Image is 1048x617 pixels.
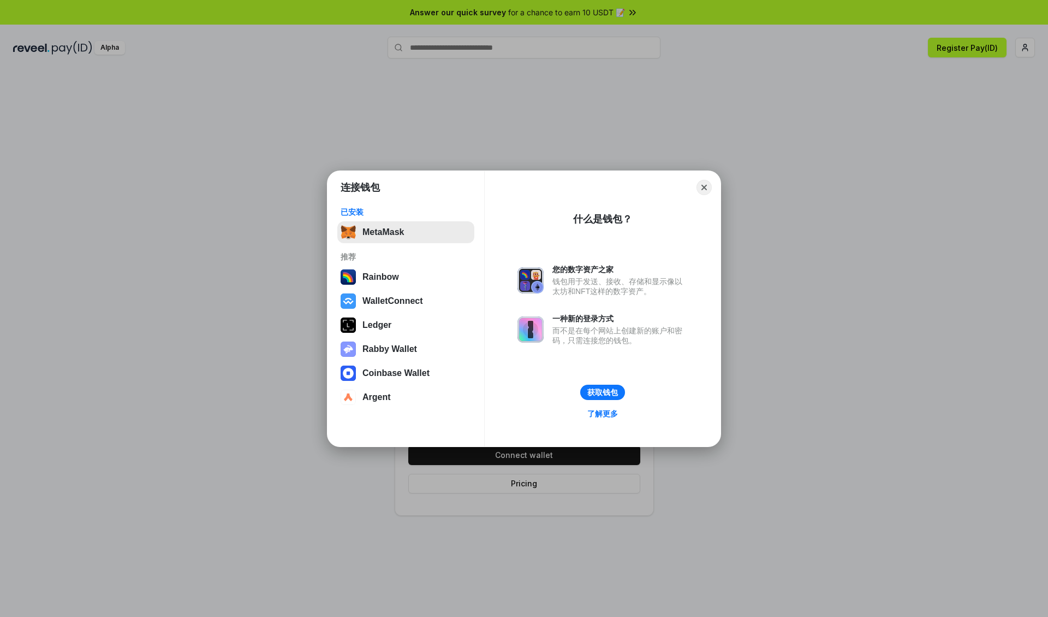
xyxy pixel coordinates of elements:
[337,386,474,408] button: Argent
[587,387,618,397] div: 获取钱包
[341,342,356,357] img: svg+xml,%3Csvg%20xmlns%3D%22http%3A%2F%2Fwww.w3.org%2F2000%2Fsvg%22%20fill%3D%22none%22%20viewBox...
[587,409,618,419] div: 了解更多
[696,180,712,195] button: Close
[337,338,474,360] button: Rabby Wallet
[517,267,544,293] img: svg+xml,%3Csvg%20xmlns%3D%22http%3A%2F%2Fwww.w3.org%2F2000%2Fsvg%22%20fill%3D%22none%22%20viewBox...
[362,344,417,354] div: Rabby Wallet
[341,207,471,217] div: 已安装
[337,290,474,312] button: WalletConnect
[341,225,356,240] img: svg+xml,%3Csvg%20fill%3D%22none%22%20height%3D%2233%22%20viewBox%3D%220%200%2035%2033%22%20width%...
[580,385,625,400] button: 获取钱包
[362,227,404,237] div: MetaMask
[362,320,391,330] div: Ledger
[341,318,356,333] img: svg+xml,%3Csvg%20xmlns%3D%22http%3A%2F%2Fwww.w3.org%2F2000%2Fsvg%22%20width%3D%2228%22%20height%3...
[341,181,380,194] h1: 连接钱包
[573,213,632,226] div: 什么是钱包？
[337,221,474,243] button: MetaMask
[337,314,474,336] button: Ledger
[552,314,688,324] div: 一种新的登录方式
[362,392,391,402] div: Argent
[362,272,399,282] div: Rainbow
[341,269,356,285] img: svg+xml,%3Csvg%20width%3D%22120%22%20height%3D%22120%22%20viewBox%3D%220%200%20120%20120%22%20fil...
[552,277,688,296] div: 钱包用于发送、接收、存储和显示像以太坊和NFT这样的数字资产。
[341,390,356,405] img: svg+xml,%3Csvg%20width%3D%2228%22%20height%3D%2228%22%20viewBox%3D%220%200%2028%2028%22%20fill%3D...
[362,296,423,306] div: WalletConnect
[517,316,544,343] img: svg+xml,%3Csvg%20xmlns%3D%22http%3A%2F%2Fwww.w3.org%2F2000%2Fsvg%22%20fill%3D%22none%22%20viewBox...
[581,407,624,421] a: 了解更多
[337,266,474,288] button: Rainbow
[341,252,471,262] div: 推荐
[341,366,356,381] img: svg+xml,%3Csvg%20width%3D%2228%22%20height%3D%2228%22%20viewBox%3D%220%200%2028%2028%22%20fill%3D...
[341,293,356,309] img: svg+xml,%3Csvg%20width%3D%2228%22%20height%3D%2228%22%20viewBox%3D%220%200%2028%2028%22%20fill%3D...
[362,368,430,378] div: Coinbase Wallet
[552,265,688,274] div: 您的数字资产之家
[552,326,688,345] div: 而不是在每个网站上创建新的账户和密码，只需连接您的钱包。
[337,362,474,384] button: Coinbase Wallet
